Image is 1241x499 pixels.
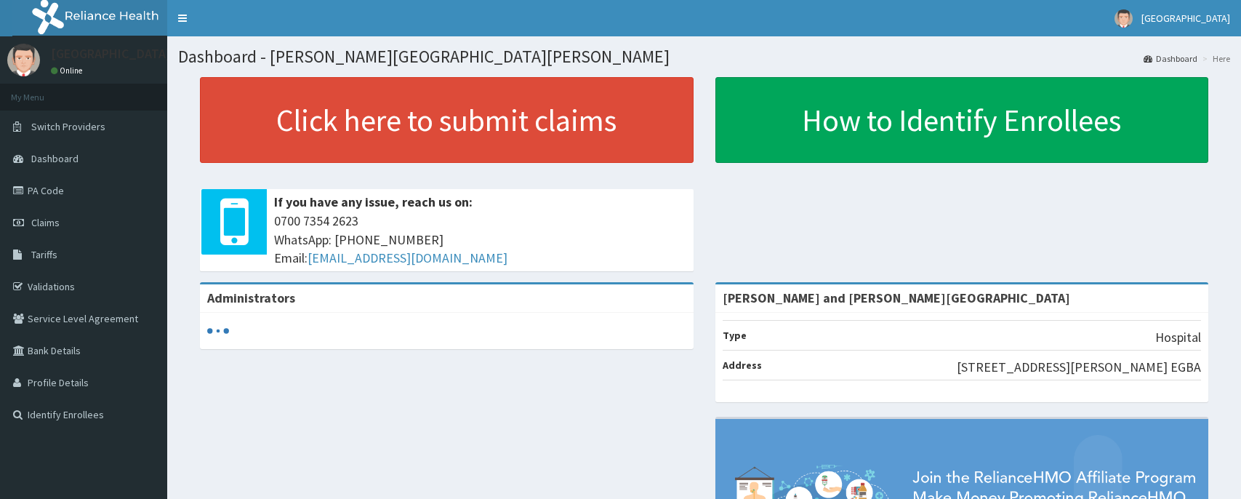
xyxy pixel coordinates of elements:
svg: audio-loading [207,320,229,342]
img: User Image [7,44,40,76]
b: Administrators [207,290,295,306]
b: Address [723,359,762,372]
a: [EMAIL_ADDRESS][DOMAIN_NAME] [308,249,507,266]
img: User Image [1115,9,1133,28]
span: [GEOGRAPHIC_DATA] [1141,12,1230,25]
a: How to Identify Enrollees [715,77,1209,163]
b: Type [723,329,747,342]
span: Tariffs [31,248,57,261]
strong: [PERSON_NAME] and [PERSON_NAME][GEOGRAPHIC_DATA] [723,290,1070,306]
a: Dashboard [1144,52,1197,65]
span: 0700 7354 2623 WhatsApp: [PHONE_NUMBER] Email: [274,212,686,268]
a: Online [51,65,86,76]
p: [GEOGRAPHIC_DATA] [51,47,171,60]
a: Click here to submit claims [200,77,694,163]
span: Switch Providers [31,120,105,133]
p: [STREET_ADDRESS][PERSON_NAME] EGBA [957,358,1201,377]
span: Claims [31,216,60,229]
b: If you have any issue, reach us on: [274,193,473,210]
p: Hospital [1155,328,1201,347]
span: Dashboard [31,152,79,165]
li: Here [1199,52,1230,65]
h1: Dashboard - [PERSON_NAME][GEOGRAPHIC_DATA][PERSON_NAME] [178,47,1230,66]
